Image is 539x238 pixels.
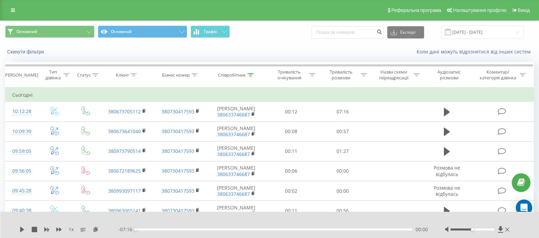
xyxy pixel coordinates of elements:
a: 380633746687 [217,210,250,217]
td: [PERSON_NAME] [208,102,265,122]
button: Основний [5,26,94,38]
a: 380963065141 [108,207,141,214]
a: 380673641040 [108,128,141,134]
td: 00:11 [265,201,317,221]
div: Тривалість розмови [323,69,359,81]
td: 00:06 [265,161,317,181]
span: Налаштування профілю [453,7,506,13]
span: Розмова не відбулась [434,164,460,177]
a: 380633746687 [217,151,250,157]
div: Назва схеми переадресації [375,69,412,81]
a: 380730417593 [162,168,194,174]
a: 380633746687 [217,171,250,177]
button: Основний [98,26,187,38]
div: 10:09:39 [12,125,31,138]
td: 00:00 [317,181,368,201]
td: [PERSON_NAME] [208,122,265,141]
a: 380993097117 [108,188,141,194]
a: 380633746687 [217,191,250,197]
a: 380973790514 [108,148,141,154]
div: Бізнес номер [162,72,190,78]
span: Вихід [518,7,530,13]
span: 1 x [69,226,74,233]
div: Коментар/категорія дзвінка [478,69,518,81]
div: 09:59:05 [12,145,31,158]
button: Експорт [387,26,424,38]
span: - 07:16 [118,226,136,233]
div: 09:56:05 [12,164,31,178]
span: Реферальна програма [391,7,441,13]
div: Тривалість очікування [271,69,307,81]
td: 00:12 [265,102,317,122]
a: 380730417593 [162,148,194,154]
td: 00:11 [265,141,317,161]
a: 380673705112 [108,108,141,115]
td: 07:16 [317,102,368,122]
div: [PERSON_NAME] [4,72,38,78]
a: Коли дані можуть відрізнятися вiд інших систем [417,48,534,55]
div: Accessibility label [471,228,474,231]
td: Сьогодні [5,88,534,102]
span: Основний [16,29,37,34]
td: [PERSON_NAME] [208,161,265,181]
td: [PERSON_NAME] [208,201,265,221]
a: 380730417593 [162,188,194,194]
a: 380730417593 [162,108,194,115]
span: Графік [204,29,217,34]
td: [PERSON_NAME] [208,181,265,201]
div: 10:12:28 [12,105,31,118]
div: Тип дзвінка [44,69,62,81]
div: Аудіозапис розмови [428,69,470,81]
div: 09:45:28 [12,184,31,197]
a: 380730417593 [162,128,194,134]
button: Графік [191,26,230,38]
span: 00:00 [416,226,428,233]
div: Статус [77,72,91,78]
span: Розмова не відбулась [434,185,460,197]
td: 00:56 [317,201,368,221]
div: 09:40:38 [12,204,31,217]
td: 00:00 [317,161,368,181]
a: 380633746687 [217,131,250,138]
div: Співробітник [218,72,246,78]
button: Скинути фільтри [5,49,47,55]
td: 00:02 [265,181,317,201]
td: 00:08 [265,122,317,141]
td: 00:57 [317,122,368,141]
td: [PERSON_NAME] [208,141,265,161]
div: Клієнт [116,72,129,78]
div: Open Intercom Messenger [516,200,532,216]
a: 380633746687 [217,111,250,118]
td: 01:27 [317,141,368,161]
div: Accessibility label [134,228,137,231]
a: 380672189625 [108,168,141,174]
a: 380730417593 [162,207,194,214]
input: Пошук за номером [312,26,384,38]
